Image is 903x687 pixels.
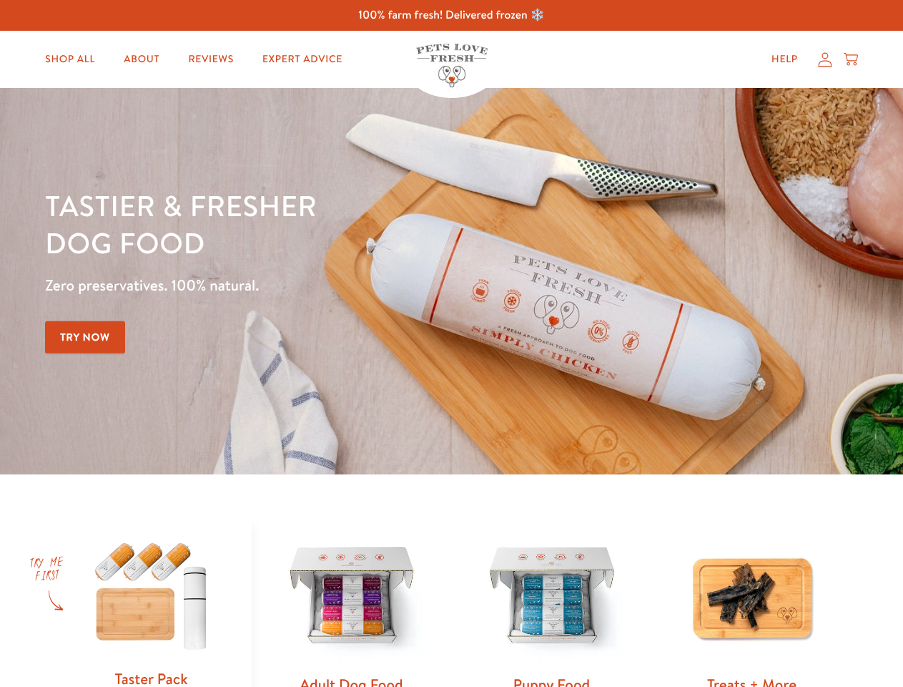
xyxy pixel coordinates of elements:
h1: Tastier & fresher dog food [45,187,587,261]
p: Zero preservatives. 100% natural. [45,273,587,298]
a: Reviews [177,45,245,74]
a: About [112,45,171,74]
a: Try Now [45,321,125,354]
a: Shop All [34,45,107,74]
a: Help [760,45,809,74]
img: Pets Love Fresh [416,44,488,87]
a: Expert Advice [251,45,354,74]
